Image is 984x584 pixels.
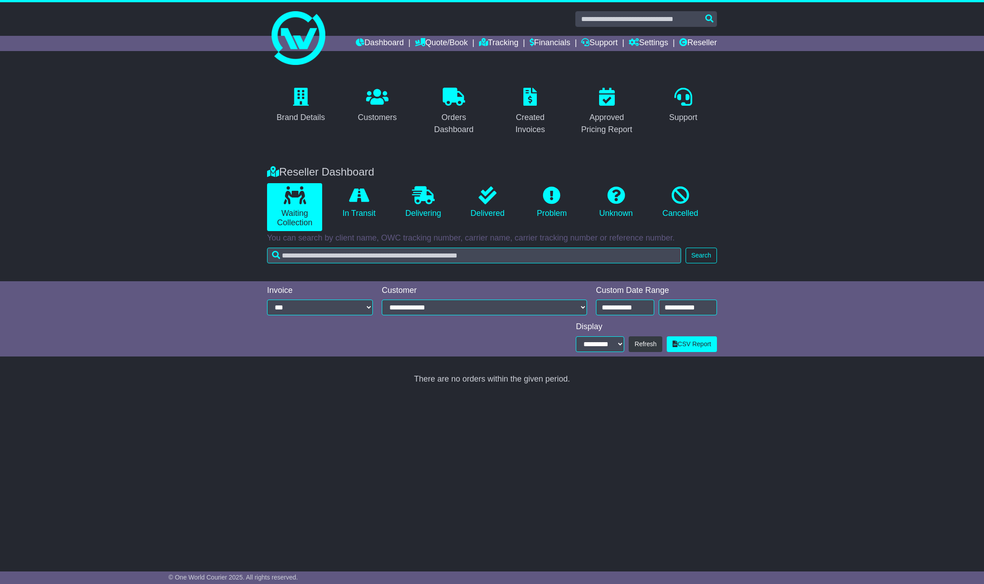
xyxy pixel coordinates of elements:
p: You can search by client name, OWC tracking number, carrier name, carrier tracking number or refe... [267,233,717,243]
a: Reseller [679,36,717,51]
div: Invoice [267,286,373,296]
div: Approved Pricing Report [579,112,635,136]
a: Delivering [396,183,451,222]
a: Cancelled [653,183,708,222]
a: Financials [530,36,570,51]
div: Custom Date Range [596,286,717,296]
a: In Transit [331,183,386,222]
div: Display [576,322,717,332]
a: Customers [352,85,402,127]
a: Approved Pricing Report [573,85,641,139]
a: Orders Dashboard [420,85,488,139]
a: Settings [629,36,668,51]
a: Quote/Book [415,36,468,51]
a: Delivered [460,183,515,222]
span: © One World Courier 2025. All rights reserved. [168,574,298,581]
a: CSV Report [667,336,717,352]
a: Dashboard [356,36,404,51]
div: Created Invoices [502,112,558,136]
a: Waiting Collection [267,183,322,231]
a: Support [581,36,617,51]
div: There are no orders within the given period. [267,374,717,384]
a: Tracking [479,36,518,51]
a: Problem [524,183,579,222]
a: Unknown [588,183,643,222]
div: Support [669,112,697,124]
a: Created Invoices [496,85,564,139]
div: Orders Dashboard [426,112,482,136]
div: Customer [382,286,587,296]
div: Customers [358,112,397,124]
button: Refresh [629,336,662,352]
a: Support [663,85,703,127]
a: Brand Details [271,85,331,127]
div: Reseller Dashboard [263,166,721,179]
button: Search [686,248,717,263]
div: Brand Details [276,112,325,124]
